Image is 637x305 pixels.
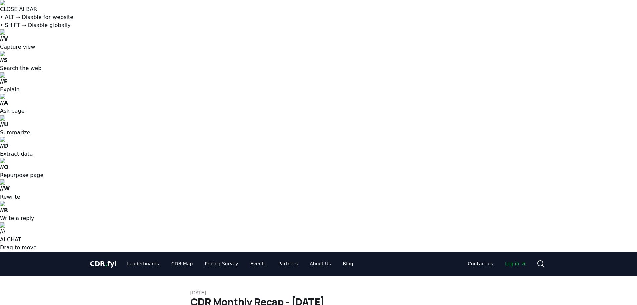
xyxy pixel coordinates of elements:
a: Leaderboards [122,258,165,270]
span: Log in [505,260,526,267]
a: CDR Map [166,258,198,270]
a: Blog [338,258,359,270]
span: CDR fyi [90,260,117,268]
a: Partners [273,258,303,270]
nav: Main [122,258,358,270]
a: About Us [304,258,336,270]
a: CDR.fyi [90,259,117,269]
a: Log in [500,258,531,270]
span: . [105,260,107,268]
a: Pricing Survey [199,258,243,270]
nav: Main [462,258,531,270]
p: [DATE] [190,289,447,296]
a: Contact us [462,258,498,270]
a: Events [245,258,272,270]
